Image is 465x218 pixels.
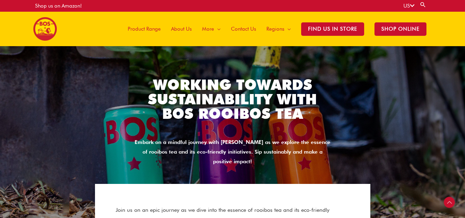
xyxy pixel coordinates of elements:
[231,19,256,39] span: Contact Us
[403,3,414,9] a: US
[420,1,426,8] a: Search button
[369,12,432,46] a: SHOP ONLINE
[123,12,166,46] a: Product Range
[166,12,197,46] a: About Us
[133,138,332,167] div: Embark on a mindful journey with [PERSON_NAME] as we explore the essence of rooibos tea and its e...
[374,22,426,36] span: SHOP ONLINE
[226,12,261,46] a: Contact Us
[261,12,296,46] a: Regions
[128,19,161,39] span: Product Range
[266,19,284,39] span: Regions
[33,17,57,41] img: BOS United States
[171,19,192,39] span: About Us
[133,77,332,121] h2: Working Towards Sustainability With BOS Rooibos Tea
[117,12,432,46] nav: Site Navigation
[202,19,214,39] span: More
[301,22,364,36] span: Find Us in Store
[197,12,226,46] a: More
[296,12,369,46] a: Find Us in Store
